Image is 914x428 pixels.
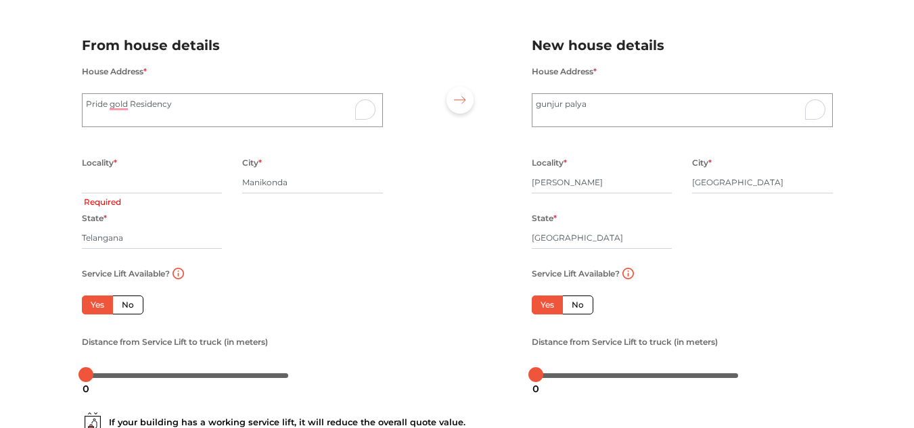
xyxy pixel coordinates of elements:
label: House Address [532,63,597,80]
label: Service Lift Available? [532,265,620,283]
textarea: To enrich screen reader interactions, please activate Accessibility in Grammarly extension settings [532,93,833,127]
label: No [112,295,143,314]
label: No [562,295,593,314]
textarea: To enrich screen reader interactions, please activate Accessibility in Grammarly extension settings [82,93,383,127]
label: Service Lift Available? [82,265,170,283]
div: 0 [77,377,95,400]
label: State [82,210,107,227]
h2: From house details [82,34,383,57]
label: Locality [532,154,567,172]
label: Locality [82,154,117,172]
label: Required [84,196,121,208]
label: Yes [532,295,563,314]
label: State [532,210,557,227]
label: Distance from Service Lift to truck (in meters) [82,333,268,351]
label: Distance from Service Lift to truck (in meters) [532,333,718,351]
div: 0 [527,377,545,400]
label: Yes [82,295,113,314]
h2: New house details [532,34,833,57]
label: City [692,154,712,172]
label: City [242,154,262,172]
label: House Address [82,63,147,80]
